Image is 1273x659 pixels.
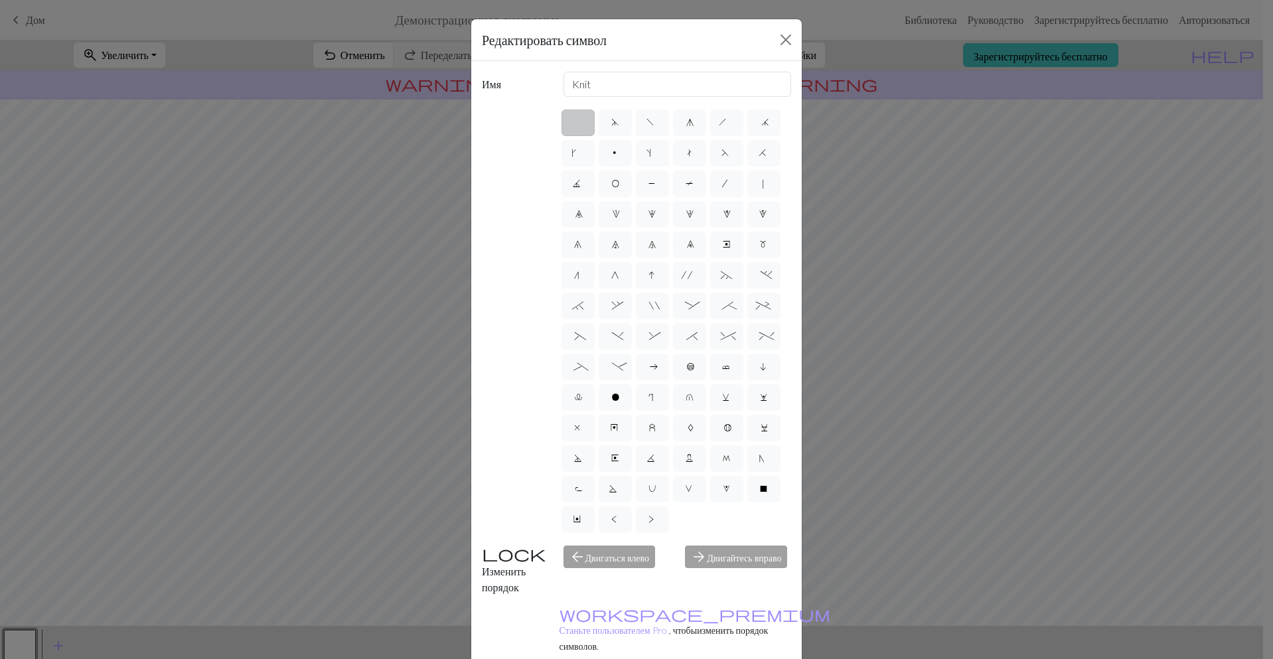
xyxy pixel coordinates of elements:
button: Закрывать [775,29,796,50]
span: c [722,362,731,375]
span: 9 [686,240,693,253]
span: , [612,301,618,314]
span: : [685,301,694,314]
span: g [686,117,692,131]
span: J [573,179,583,192]
span: x [573,423,583,436]
span: N [759,453,769,467]
span: / [722,179,731,192]
span: Y [573,514,583,528]
span: workspace_premium [560,605,830,623]
span: ) [612,331,618,344]
span: 4 [723,209,731,222]
span: . [761,270,767,283]
span: e [723,240,731,253]
span: M [722,453,731,467]
span: & [649,331,655,344]
span: % [759,331,769,344]
span: h [719,117,735,131]
span: l [575,392,581,405]
span: F [721,148,732,161]
span: < [611,514,619,528]
span: u [686,392,694,405]
a: Станьте пользователем Pro [560,609,830,636]
span: 2 [648,209,657,222]
span: L [686,453,694,467]
span: T [686,179,694,192]
span: E [611,453,619,467]
span: ^ [721,331,732,344]
span: W [723,484,731,497]
span: _ [573,362,582,375]
span: - [612,362,618,375]
span: V [685,484,694,497]
span: s [646,148,658,161]
span: t [686,148,694,161]
span: G [611,270,619,283]
span: ` [572,301,584,314]
span: ( [575,331,581,344]
font: Редактировать символ [482,32,607,48]
span: m [759,240,768,253]
span: S [609,484,621,497]
span: i [760,362,768,375]
span: B [723,423,730,436]
span: j [761,117,767,131]
span: H [759,148,769,161]
span: O [611,179,619,192]
span: o [611,392,619,405]
span: P [648,179,656,192]
span: n [573,270,582,283]
font: , чтобы [669,624,698,636]
span: ; [722,301,731,314]
span: y [611,423,620,436]
span: " [649,301,655,314]
span: r [648,392,656,405]
span: a [648,362,656,375]
span: 6 [573,240,582,253]
span: > [648,514,656,528]
span: 8 [648,240,656,253]
span: X [759,484,769,497]
span: U [648,484,656,497]
font: Изменить порядок [482,565,526,593]
span: ~ [721,270,733,283]
span: C [761,423,767,436]
span: b [686,362,693,375]
font: Имя [482,78,501,90]
span: z [648,423,656,436]
span: K [647,453,658,467]
span: 7 [611,240,619,253]
span: 0 [575,209,581,222]
span: d [611,117,619,131]
span: k [571,148,585,161]
span: R [574,484,582,497]
span: | [761,179,767,192]
span: f [646,117,658,131]
span: A [687,423,692,436]
span: I [648,270,656,283]
span: 3 [686,209,694,222]
span: D [574,453,581,467]
span: p [611,148,619,161]
span: ' [682,270,698,283]
span: w [760,392,768,405]
span: + [756,301,772,314]
span: 5 [759,209,769,222]
font: Станьте пользователем Pro [560,624,667,636]
span: v [722,392,731,405]
span: 1 [612,209,618,222]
